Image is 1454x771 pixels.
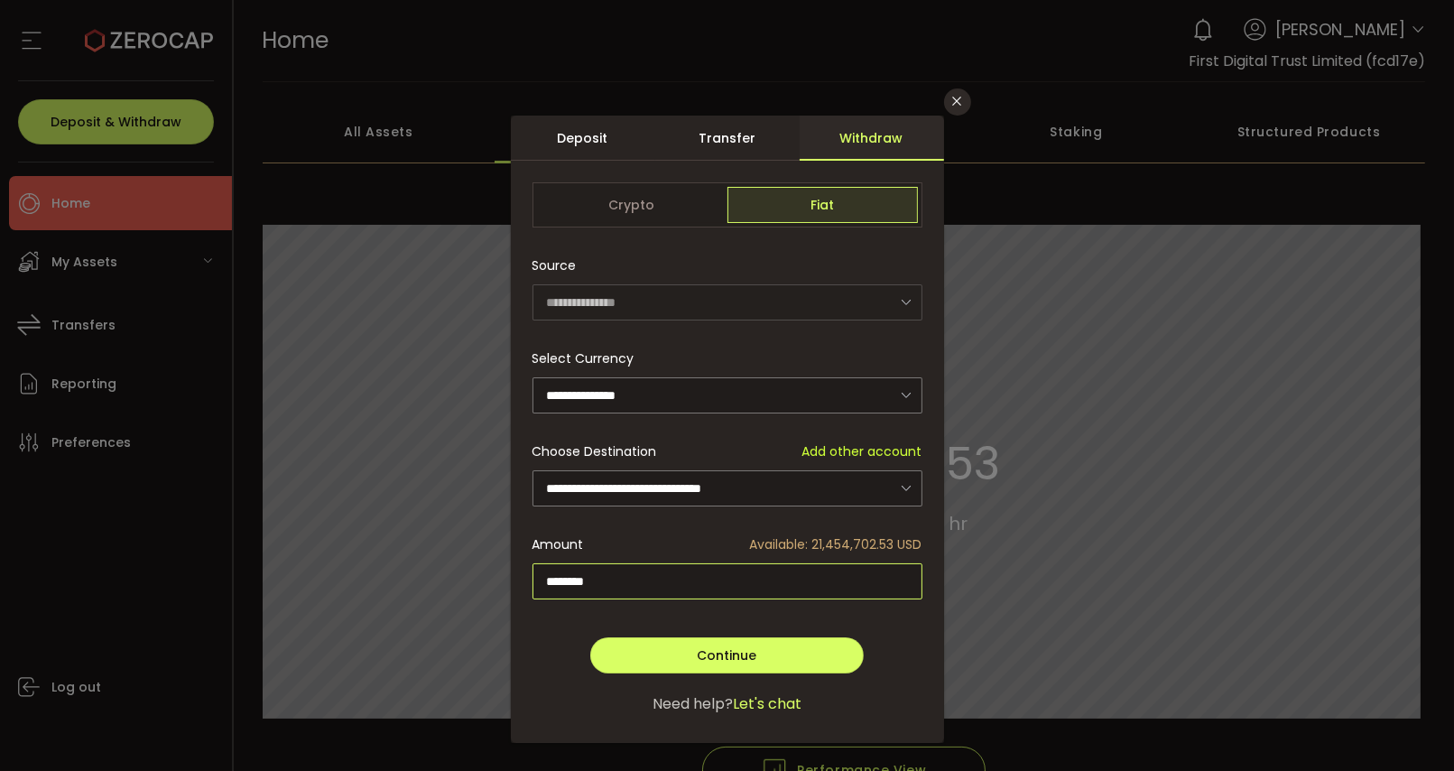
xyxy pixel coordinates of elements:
span: Add other account [802,442,922,461]
span: Available: 21,454,702.53 USD [750,535,922,554]
div: Deposit [511,116,655,161]
button: Continue [590,637,863,673]
button: Close [944,88,971,116]
label: Select Currency [533,349,645,367]
div: dialog [511,116,944,743]
span: Choose Destination [533,442,657,461]
iframe: Chat Widget [1364,684,1454,771]
span: Amount [533,535,584,554]
div: Withdraw [800,116,944,161]
span: Let's chat [733,693,801,715]
div: Transfer [655,116,800,161]
span: Fiat [727,187,918,223]
span: Crypto [537,187,727,223]
span: Need help? [653,693,733,715]
span: Source [533,247,577,283]
span: Continue [697,646,756,664]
